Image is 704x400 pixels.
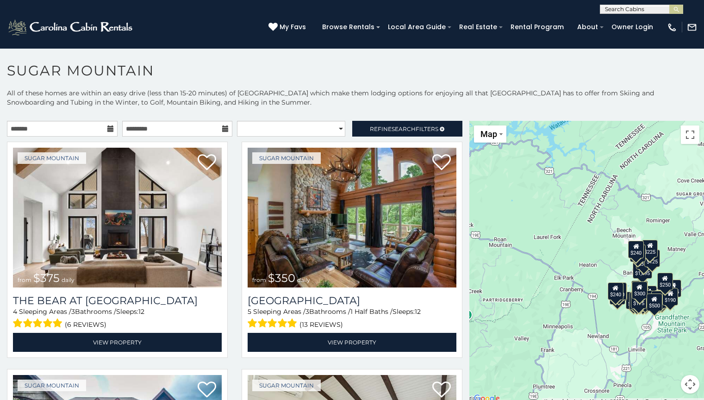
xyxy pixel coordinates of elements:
div: $225 [642,240,658,257]
a: The Bear At Sugar Mountain from $375 daily [13,148,222,287]
div: $190 [631,281,647,298]
span: Refine Filters [370,125,438,132]
span: 4 [13,307,17,316]
span: 5 [248,307,251,316]
span: (6 reviews) [65,319,106,331]
a: Add to favorites [198,153,216,173]
a: Add to favorites [432,381,451,400]
a: Add to favorites [432,153,451,173]
div: $350 [635,251,651,269]
div: Sleeping Areas / Bathrooms / Sleeps: [13,307,222,331]
div: Sleeping Areas / Bathrooms / Sleeps: [248,307,456,331]
a: Owner Login [607,20,658,34]
a: Real Estate [455,20,502,34]
a: Sugar Mountain [18,152,86,164]
a: Rental Program [506,20,568,34]
a: Sugar Mountain [252,380,321,391]
div: $265 [632,281,648,298]
div: $155 [665,280,681,297]
h3: The Bear At Sugar Mountain [13,294,222,307]
a: About [573,20,603,34]
span: daily [62,276,75,283]
button: Change map style [474,125,506,143]
div: $240 [607,282,623,300]
a: Sugar Mountain [252,152,321,164]
img: phone-regular-white.png [667,22,677,32]
span: daily [297,276,310,283]
button: Toggle fullscreen view [681,125,699,144]
span: from [18,276,31,283]
img: mail-regular-white.png [687,22,697,32]
div: $155 [629,292,645,309]
div: $250 [657,272,673,290]
span: Map [480,129,497,139]
button: Map camera controls [681,375,699,394]
div: $225 [611,283,627,301]
div: $175 [630,291,646,309]
a: The Bear At [GEOGRAPHIC_DATA] [13,294,222,307]
div: $125 [644,250,660,267]
span: 3 [305,307,309,316]
h3: Grouse Moor Lodge [248,294,456,307]
div: $240 [628,241,644,258]
div: $300 [631,281,647,299]
span: 1 Half Baths / [350,307,392,316]
div: $170 [629,244,645,262]
div: $500 [646,294,662,311]
div: $210 [611,282,626,300]
div: $190 [662,287,678,305]
img: The Bear At Sugar Mountain [13,148,222,287]
div: $355 [610,287,625,304]
a: View Property [248,333,456,352]
a: Grouse Moor Lodge from $350 daily [248,148,456,287]
a: Local Area Guide [383,20,450,34]
a: Sugar Mountain [18,380,86,391]
span: 3 [71,307,75,316]
a: View Property [13,333,222,352]
a: RefineSearchFilters [352,121,463,137]
span: My Favs [280,22,306,32]
span: $375 [33,271,60,285]
a: Add to favorites [198,381,216,400]
span: Search [392,125,416,132]
img: White-1-2.png [7,18,135,37]
div: $1,095 [632,261,652,279]
div: $195 [651,291,667,308]
img: Grouse Moor Lodge [248,148,456,287]
a: Browse Rentals [318,20,379,34]
span: $350 [268,271,295,285]
span: 12 [138,307,144,316]
a: [GEOGRAPHIC_DATA] [248,294,456,307]
span: 12 [415,307,421,316]
span: from [252,276,266,283]
span: (13 reviews) [299,319,343,331]
div: $350 [635,292,650,310]
div: $200 [641,286,656,303]
a: My Favs [268,22,308,32]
